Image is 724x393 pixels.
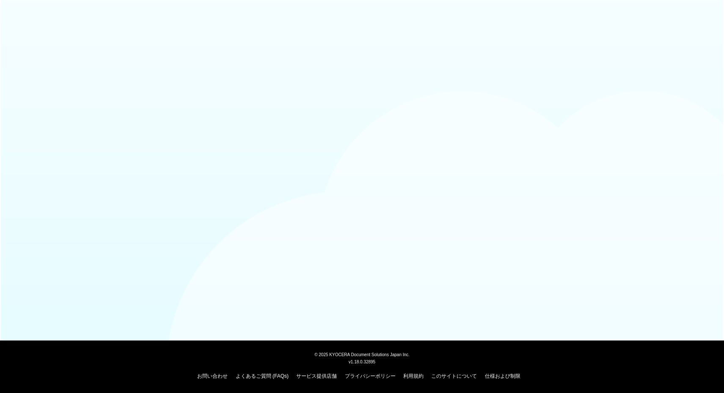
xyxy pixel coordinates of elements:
a: お問い合わせ [197,373,228,379]
a: よくあるご質問 (FAQs) [236,373,289,379]
a: サービス提供店舗 [296,373,337,379]
a: プライバシーポリシー [345,373,396,379]
span: © 2025 KYOCERA Document Solutions Japan Inc. [314,351,410,357]
a: 利用規約 [403,373,424,379]
a: 仕様および制限 [485,373,520,379]
span: v1.18.0.32895 [349,359,375,364]
a: このサイトについて [431,373,477,379]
